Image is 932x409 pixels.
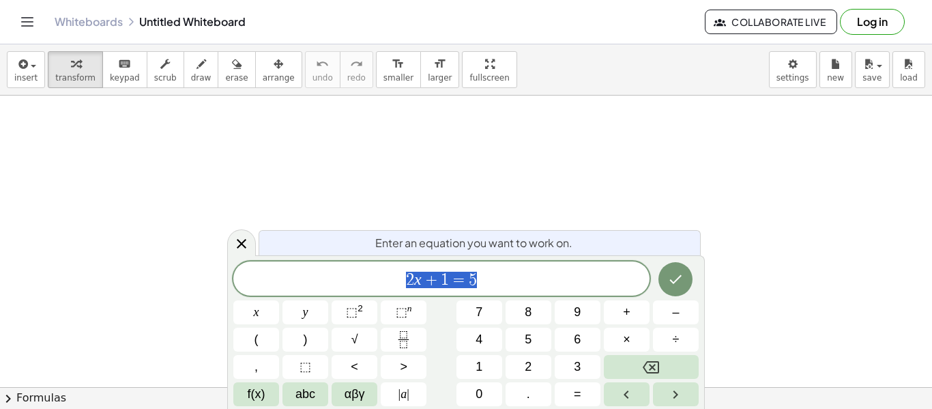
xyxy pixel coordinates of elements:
button: Backspace [604,355,699,379]
span: √ [351,330,358,349]
span: ⬚ [346,305,358,319]
i: undo [316,56,329,72]
span: fullscreen [469,73,509,83]
button: , [233,355,279,379]
button: Right arrow [653,382,699,406]
span: x [254,303,259,322]
button: settings [769,51,817,88]
button: Greater than [381,355,426,379]
a: Whiteboards [55,15,123,29]
span: = [449,272,469,288]
span: 8 [525,303,531,322]
span: < [351,358,358,376]
button: arrange [255,51,302,88]
span: , [254,358,258,376]
span: transform [55,73,96,83]
span: ⬚ [396,305,407,319]
span: 2 [406,272,414,288]
span: keypad [110,73,140,83]
button: fullscreen [462,51,516,88]
button: Equals [555,382,600,406]
span: 5 [469,272,477,288]
button: x [233,300,279,324]
span: ( [254,330,259,349]
span: – [672,303,679,322]
span: 6 [574,330,581,349]
span: 1 [441,272,449,288]
span: new [827,73,844,83]
i: format_size [433,56,446,72]
button: Fraction [381,328,426,352]
span: insert [14,73,38,83]
button: new [819,51,852,88]
span: × [623,330,630,349]
button: load [892,51,925,88]
button: draw [184,51,219,88]
button: . [506,382,551,406]
span: 5 [525,330,531,349]
button: erase [218,51,255,88]
button: Alphabet [282,382,328,406]
button: Less than [332,355,377,379]
button: Squared [332,300,377,324]
span: save [862,73,882,83]
span: ) [304,330,308,349]
span: 1 [476,358,482,376]
span: Enter an equation you want to work on. [375,235,572,251]
button: Plus [604,300,650,324]
button: Collaborate Live [705,10,837,34]
button: transform [48,51,103,88]
span: 9 [574,303,581,322]
i: redo [350,56,363,72]
span: smaller [383,73,413,83]
span: . [527,385,530,404]
button: Toggle navigation [16,11,38,33]
button: 9 [555,300,600,324]
span: larger [428,73,452,83]
span: scrub [154,73,177,83]
span: undo [312,73,333,83]
button: save [855,51,890,88]
span: Collaborate Live [716,16,826,28]
button: Divide [653,328,699,352]
sup: n [407,303,412,313]
span: f(x) [248,385,265,404]
button: 6 [555,328,600,352]
span: ⬚ [300,358,311,376]
button: redoredo [340,51,373,88]
span: settings [776,73,809,83]
button: Done [658,262,693,296]
button: scrub [147,51,184,88]
button: 2 [506,355,551,379]
span: 0 [476,385,482,404]
button: Functions [233,382,279,406]
button: 1 [456,355,502,379]
button: Times [604,328,650,352]
i: keyboard [118,56,131,72]
button: ) [282,328,328,352]
span: 3 [574,358,581,376]
button: Left arrow [604,382,650,406]
button: keyboardkeypad [102,51,147,88]
button: insert [7,51,45,88]
span: + [422,272,441,288]
span: αβγ [345,385,365,404]
sup: 2 [358,303,363,313]
button: undoundo [305,51,340,88]
span: load [900,73,918,83]
button: y [282,300,328,324]
span: 7 [476,303,482,322]
button: Placeholder [282,355,328,379]
span: 4 [476,330,482,349]
span: ÷ [673,330,680,349]
i: format_size [392,56,405,72]
button: Log in [840,9,905,35]
span: arrange [263,73,295,83]
span: draw [191,73,212,83]
var: x [414,270,422,288]
span: = [574,385,581,404]
span: a [398,385,409,404]
button: 8 [506,300,551,324]
span: | [407,387,409,401]
span: | [398,387,401,401]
